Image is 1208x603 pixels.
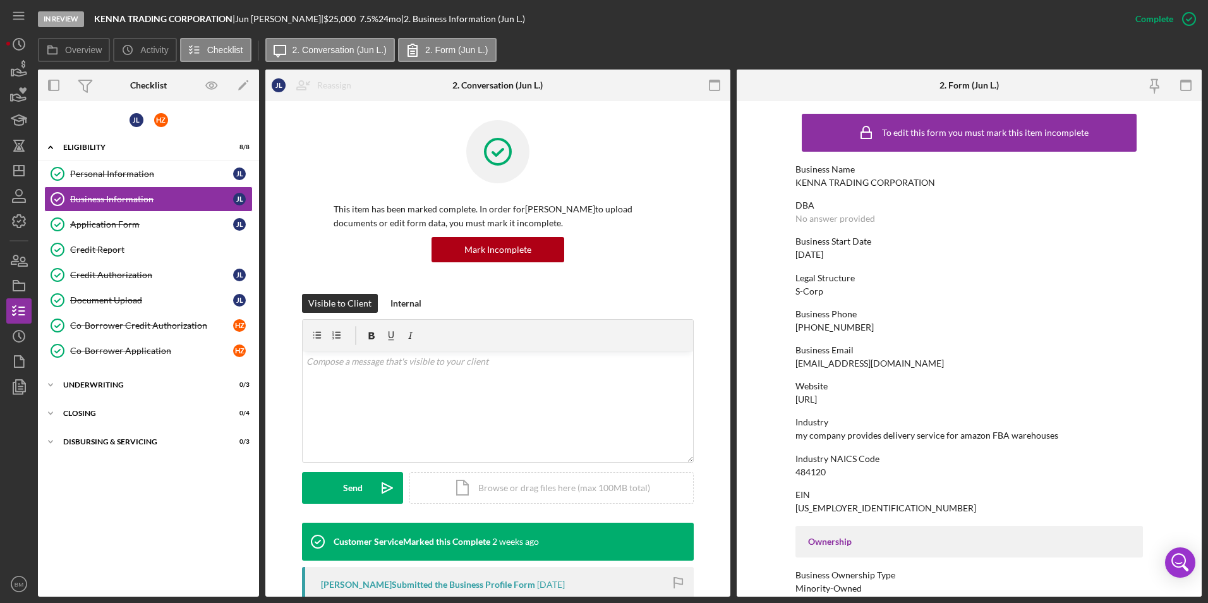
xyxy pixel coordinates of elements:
[795,345,1143,355] div: Business Email
[65,45,102,55] label: Overview
[227,410,250,417] div: 0 / 4
[140,45,168,55] label: Activity
[70,219,233,229] div: Application Form
[795,583,862,594] div: Minority-Owned
[235,14,323,24] div: Jun [PERSON_NAME] |
[882,128,1089,138] div: To edit this form you must mark this item incomplete
[795,214,875,224] div: No answer provided
[795,381,1143,391] div: Website
[795,164,1143,174] div: Business Name
[265,38,395,62] button: 2. Conversation (Jun L.)
[321,580,535,590] div: [PERSON_NAME] Submitted the Business Profile Form
[464,237,531,262] div: Mark Incomplete
[795,358,944,368] div: [EMAIL_ADDRESS][DOMAIN_NAME]
[302,294,378,313] button: Visible to Client
[795,490,1143,500] div: EIN
[227,143,250,151] div: 8 / 8
[808,537,1130,547] div: Ownership
[398,38,497,62] button: 2. Form (Jun L.)
[38,11,84,27] div: In Review
[359,14,378,24] div: 7.5 %
[384,294,428,313] button: Internal
[70,295,233,305] div: Document Upload
[63,381,218,389] div: Underwriting
[795,286,823,296] div: S-Corp
[390,294,421,313] div: Internal
[795,417,1143,427] div: Industry
[1123,6,1202,32] button: Complete
[425,45,488,55] label: 2. Form (Jun L.)
[939,80,999,90] div: 2. Form (Jun L.)
[233,294,246,307] div: J L
[63,438,218,446] div: Disbursing & Servicing
[265,73,364,98] button: JLReassign
[180,38,251,62] button: Checklist
[795,454,1143,464] div: Industry NAICS Code
[233,344,246,357] div: H Z
[233,269,246,281] div: J L
[795,322,874,332] div: [PHONE_NUMBER]
[334,537,490,547] div: Customer Service Marked this Complete
[308,294,371,313] div: Visible to Client
[44,237,253,262] a: Credit Report
[130,80,167,90] div: Checklist
[70,270,233,280] div: Credit Authorization
[795,570,1143,580] div: Business Ownership Type
[94,13,233,24] b: KENNA TRADING CORPORATION
[343,472,363,504] div: Send
[795,309,1143,319] div: Business Phone
[15,581,23,588] text: BM
[44,338,253,363] a: Co-Borrower ApplicationHZ
[795,273,1143,283] div: Legal Structure
[233,319,246,332] div: H Z
[452,80,543,90] div: 2. Conversation (Jun L.)
[70,346,233,356] div: Co-Borrower Application
[227,381,250,389] div: 0 / 3
[795,236,1143,247] div: Business Start Date
[537,580,565,590] time: 2025-08-30 03:20
[44,313,253,338] a: Co-Borrower Credit AuthorizationHZ
[293,45,387,55] label: 2. Conversation (Jun L.)
[94,14,235,24] div: |
[233,218,246,231] div: J L
[302,472,403,504] button: Send
[795,200,1143,210] div: DBA
[378,14,401,24] div: 24 mo
[6,571,32,597] button: BM
[63,410,218,417] div: Closing
[401,14,525,24] div: | 2. Business Information (Jun L.)
[70,245,252,255] div: Credit Report
[1165,547,1195,578] div: Open Intercom Messenger
[130,113,143,127] div: J L
[1135,6,1173,32] div: Complete
[154,113,168,127] div: H Z
[63,143,218,151] div: Eligibility
[795,394,817,405] div: [URL]
[207,45,243,55] label: Checklist
[795,250,823,260] div: [DATE]
[70,169,233,179] div: Personal Information
[795,503,976,513] div: [US_EMPLOYER_IDENTIFICATION_NUMBER]
[334,202,662,231] p: This item has been marked complete. In order for [PERSON_NAME] to upload documents or edit form d...
[70,320,233,331] div: Co-Borrower Credit Authorization
[44,161,253,186] a: Personal InformationJL
[70,194,233,204] div: Business Information
[44,186,253,212] a: Business InformationJL
[323,13,356,24] span: $25,000
[233,167,246,180] div: J L
[44,212,253,237] a: Application FormJL
[44,288,253,313] a: Document UploadJL
[432,237,564,262] button: Mark Incomplete
[492,537,539,547] time: 2025-09-02 18:44
[795,178,935,188] div: KENNA TRADING CORPORATION
[317,73,351,98] div: Reassign
[227,438,250,446] div: 0 / 3
[795,467,826,477] div: 484120
[272,78,286,92] div: J L
[233,193,246,205] div: J L
[113,38,176,62] button: Activity
[795,430,1058,441] div: my company provides delivery service for amazon FBA warehouses
[44,262,253,288] a: Credit AuthorizationJL
[38,38,110,62] button: Overview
